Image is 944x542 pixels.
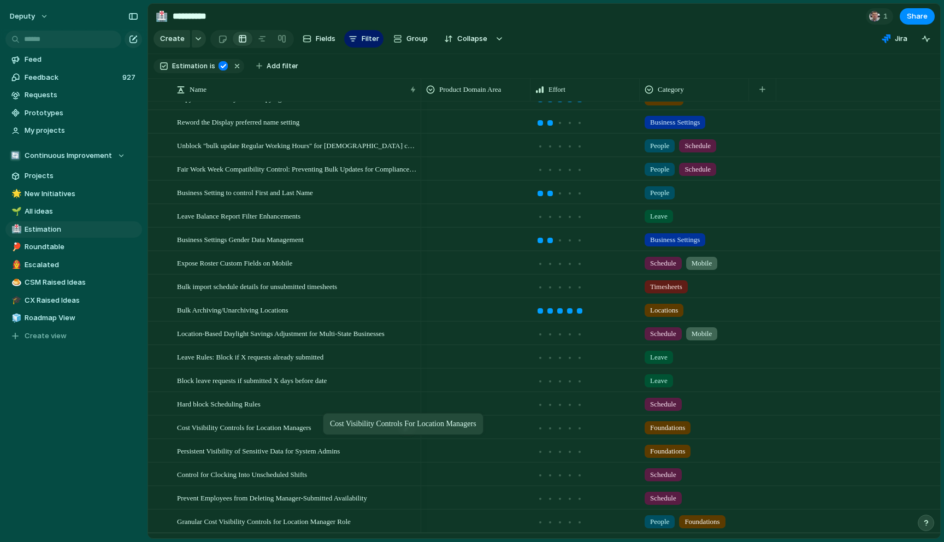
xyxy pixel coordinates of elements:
[25,241,138,252] span: Roundtable
[25,108,138,119] span: Prototypes
[25,54,138,65] span: Feed
[208,60,217,72] button: is
[25,125,138,136] span: My projects
[10,241,21,252] button: 🏓
[900,8,935,25] button: Share
[650,140,669,151] span: People
[330,420,476,428] div: Cost Visibility Controls for Location Managers
[156,9,168,23] div: 🏥
[11,276,19,289] div: 🍮
[25,150,112,161] span: Continuous Improvement
[5,105,142,121] a: Prototypes
[883,11,891,22] span: 1
[650,281,682,292] span: Timesheets
[25,260,138,270] span: Escalated
[5,203,142,220] div: 🌱All ideas
[650,516,669,527] span: People
[5,51,142,68] a: Feed
[25,224,138,235] span: Estimation
[10,150,21,161] div: 🔄
[25,313,138,323] span: Roadmap View
[122,72,138,83] span: 927
[10,206,21,217] button: 🌱
[25,295,138,306] span: CX Raised Ideas
[5,292,142,309] a: 🎓CX Raised Ideas
[5,239,142,255] a: 🏓Roundtable
[650,234,700,245] span: Business Settings
[177,397,261,410] span: Hard block Scheduling Rules
[11,312,19,325] div: 🧊
[895,33,907,44] span: Jira
[5,310,142,326] a: 🧊Roadmap View
[11,294,19,307] div: 🎓
[5,328,142,344] button: Create view
[210,61,215,71] span: is
[685,164,711,175] span: Schedule
[11,223,19,235] div: 🏥
[177,256,292,269] span: Expose Roster Custom Fields on Mobile
[11,205,19,218] div: 🌱
[172,61,208,71] span: Estimation
[177,115,299,128] span: Reword the Display preferred name setting
[5,257,142,273] a: 👨‍🚒Escalated
[685,516,719,527] span: Foundations
[25,277,138,288] span: CSM Raised Ideas
[177,468,307,480] span: Control for Clocking Into Unscheduled Shifts
[650,422,685,433] span: Foundations
[177,209,300,222] span: Leave Balance Report Filter Enhancements
[406,33,428,44] span: Group
[5,274,142,291] a: 🍮CSM Raised Ideas
[11,187,19,200] div: 🌟
[907,11,928,22] span: Share
[11,258,19,271] div: 👨‍🚒
[10,260,21,270] button: 👨‍🚒
[5,168,142,184] a: Projects
[25,188,138,199] span: New Initiatives
[25,170,138,181] span: Projects
[362,33,379,44] span: Filter
[650,446,685,457] span: Foundations
[177,374,327,386] span: Block leave requests if submitted X days before date
[692,328,712,339] span: Mobile
[692,258,712,269] span: Mobile
[177,233,304,245] span: Business Settings Gender Data Management
[10,224,21,235] button: 🏥
[650,117,700,128] span: Business Settings
[650,399,676,410] span: Schedule
[650,164,669,175] span: People
[650,305,678,316] span: Locations
[685,140,711,151] span: Schedule
[650,211,668,222] span: Leave
[267,61,298,71] span: Add filter
[177,515,351,527] span: Granular Cost Visibility Controls for Location Manager Role
[650,258,676,269] span: Schedule
[177,280,337,292] span: Bulk import schedule details for unsubmitted timesheets
[10,11,35,22] span: deputy
[177,350,323,363] span: Leave Rules: Block if X requests already submitted
[388,30,433,48] button: Group
[177,444,340,457] span: Persistent Visibility of Sensitive Data for System Admins
[5,186,142,202] a: 🌟New Initiatives
[25,331,67,341] span: Create view
[650,469,676,480] span: Schedule
[877,31,912,47] button: Jira
[177,421,311,433] span: Cost Visibility Controls for Location Managers
[650,187,669,198] span: People
[190,84,206,95] span: Name
[10,295,21,306] button: 🎓
[25,72,119,83] span: Feedback
[439,84,501,95] span: Product Domain Area
[548,84,565,95] span: Effort
[650,375,668,386] span: Leave
[11,241,19,254] div: 🏓
[5,69,142,86] a: Feedback927
[5,122,142,139] a: My projects
[25,206,138,217] span: All ideas
[25,90,138,101] span: Requests
[177,162,417,175] span: Fair Work Week Compatibility Control: Preventing Bulk Updates for Compliance Protection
